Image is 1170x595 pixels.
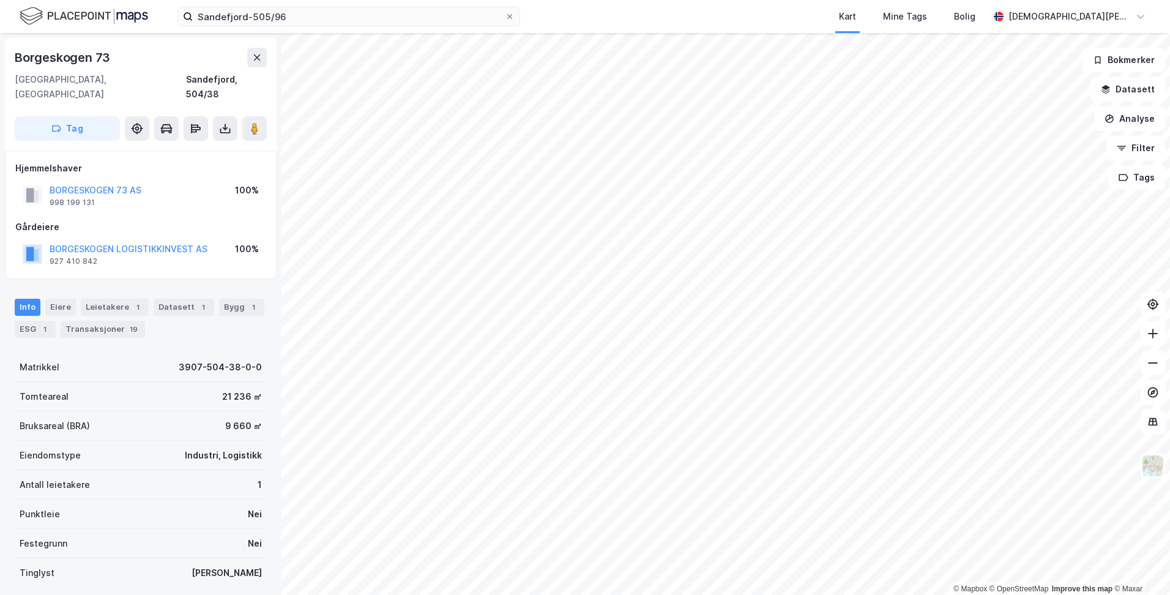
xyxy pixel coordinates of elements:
[50,256,97,266] div: 927 410 842
[50,198,95,208] div: 998 199 131
[20,477,90,492] div: Antall leietakere
[1090,77,1165,102] button: Datasett
[154,299,214,316] div: Datasett
[20,419,90,433] div: Bruksareal (BRA)
[15,116,120,141] button: Tag
[179,360,262,375] div: 3907-504-38-0-0
[989,585,1049,593] a: OpenStreetMap
[219,299,264,316] div: Bygg
[883,9,927,24] div: Mine Tags
[954,9,975,24] div: Bolig
[222,389,262,404] div: 21 236 ㎡
[15,161,266,176] div: Hjemmelshaver
[132,301,144,313] div: 1
[1008,9,1131,24] div: [DEMOGRAPHIC_DATA][PERSON_NAME]
[192,566,262,580] div: [PERSON_NAME]
[258,477,262,492] div: 1
[953,585,987,593] a: Mapbox
[127,323,140,335] div: 19
[1106,136,1165,160] button: Filter
[20,507,60,522] div: Punktleie
[1094,107,1165,131] button: Analyse
[15,321,56,338] div: ESG
[20,448,81,463] div: Eiendomstype
[248,507,262,522] div: Nei
[20,566,54,580] div: Tinglyst
[197,301,209,313] div: 1
[839,9,856,24] div: Kart
[186,72,267,102] div: Sandefjord, 504/38
[193,7,505,26] input: Søk på adresse, matrikkel, gårdeiere, leietakere eller personer
[1141,454,1164,477] img: Z
[81,299,149,316] div: Leietakere
[1109,536,1170,595] div: Kontrollprogram for chat
[15,220,266,234] div: Gårdeiere
[248,536,262,551] div: Nei
[20,360,59,375] div: Matrikkel
[1108,165,1165,190] button: Tags
[15,48,113,67] div: Borgeskogen 73
[235,242,259,256] div: 100%
[185,448,262,463] div: Industri, Logistikk
[1052,585,1112,593] a: Improve this map
[15,72,186,102] div: [GEOGRAPHIC_DATA], [GEOGRAPHIC_DATA]
[1082,48,1165,72] button: Bokmerker
[235,183,259,198] div: 100%
[247,301,259,313] div: 1
[1109,536,1170,595] iframe: Chat Widget
[15,299,40,316] div: Info
[20,389,69,404] div: Tomteareal
[20,6,148,27] img: logo.f888ab2527a4732fd821a326f86c7f29.svg
[45,299,76,316] div: Eiere
[225,419,262,433] div: 9 660 ㎡
[61,321,145,338] div: Transaksjoner
[39,323,51,335] div: 1
[20,536,67,551] div: Festegrunn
